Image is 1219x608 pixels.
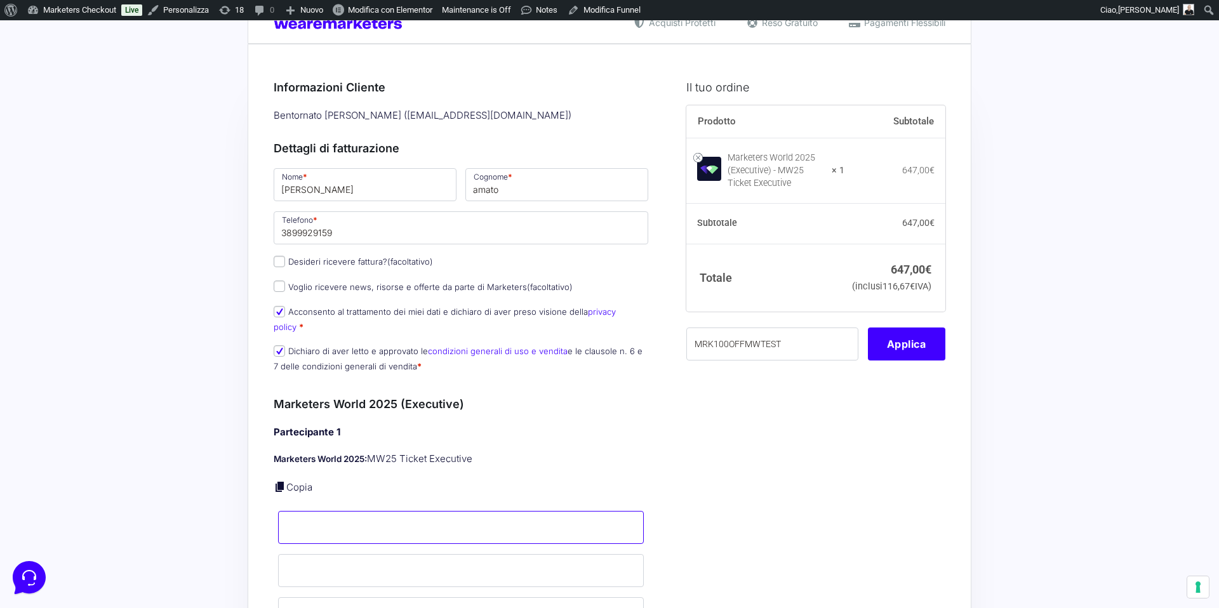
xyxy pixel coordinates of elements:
[10,10,213,30] h2: Ciao da Marketers 👋
[686,79,945,96] h3: Il tuo ordine
[274,307,616,331] label: Acconsento al trattamento dei miei dati e dichiaro di aver preso visione della
[10,558,48,597] iframe: Customerly Messenger Launcher
[29,185,208,197] input: Cerca un articolo...
[902,165,935,175] bdi: 647,00
[274,79,648,96] h3: Informazioni Cliente
[274,256,433,267] label: Desideri ricevere fattura?
[274,306,285,317] input: Acconsento al trattamento dei miei dati e dichiaro di aver preso visione dellaprivacy policy
[852,281,931,292] small: (inclusi IVA)
[832,164,844,177] strong: × 1
[10,407,88,437] button: Home
[274,395,648,413] h3: Marketers World 2025 (Executive)
[759,16,818,29] span: Reso Gratuito
[686,204,844,244] th: Subtotale
[88,407,166,437] button: Messaggi
[686,244,844,312] th: Totale
[428,346,568,356] a: condizioni generali di uso e vendita
[135,157,234,168] a: Apri Centro Assistenza
[274,256,285,267] input: Desideri ricevere fattura?(facoltativo)
[61,71,86,96] img: dark
[861,16,945,29] span: Pagamenti Flessibili
[868,327,945,360] button: Applica
[686,105,844,138] th: Prodotto
[465,168,648,201] input: Cognome *
[274,452,648,466] p: MW25 Ticket Executive
[348,5,432,15] span: Modifica con Elementor
[274,168,456,201] input: Nome *
[910,281,915,292] span: €
[20,157,99,168] span: Trova una risposta
[41,71,66,96] img: dark
[286,481,312,493] a: Copia
[387,256,433,267] span: (facoltativo)
[925,263,931,276] span: €
[929,165,935,175] span: €
[274,345,285,357] input: Dichiaro di aver letto e approvato lecondizioni generali di uso e venditae le clausole n. 6 e 7 d...
[274,281,285,292] input: Voglio ricevere news, risorse e offerte da parte di Marketers(facoltativo)
[1187,576,1209,598] button: Le tue preferenze relative al consenso per le tecnologie di tracciamento
[274,454,367,464] strong: Marketers World 2025:
[274,307,616,331] a: privacy policy
[646,16,716,29] span: Acquisti Protetti
[697,157,721,181] img: Marketers World 2025 (Executive) - MW25 Ticket Executive
[38,425,60,437] p: Home
[274,211,648,244] input: Telefono *
[274,282,573,292] label: Voglio ricevere news, risorse e offerte da parte di Marketers
[686,327,858,360] input: Coupon
[20,71,46,96] img: dark
[527,282,573,292] span: (facoltativo)
[20,107,234,132] button: Inizia una conversazione
[166,407,244,437] button: Aiuto
[728,152,823,190] div: Marketers World 2025 (Executive) - MW25 Ticket Executive
[883,281,915,292] span: 116,67
[83,114,187,124] span: Inizia una conversazione
[274,425,648,440] h4: Partecipante 1
[269,105,653,126] div: Bentornato [PERSON_NAME] ( [EMAIL_ADDRESS][DOMAIN_NAME] )
[274,346,643,371] label: Dichiaro di aver letto e approvato le e le clausole n. 6 e 7 delle condizioni generali di vendita
[902,218,935,228] bdi: 647,00
[1118,5,1179,15] span: [PERSON_NAME]
[274,480,286,493] a: Copia i dettagli dell'acquirente
[121,4,142,16] a: Live
[20,51,108,61] span: Le tue conversazioni
[196,425,214,437] p: Aiuto
[110,425,144,437] p: Messaggi
[274,140,648,157] h3: Dettagli di fatturazione
[929,218,935,228] span: €
[891,263,931,276] bdi: 647,00
[844,105,945,138] th: Subtotale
